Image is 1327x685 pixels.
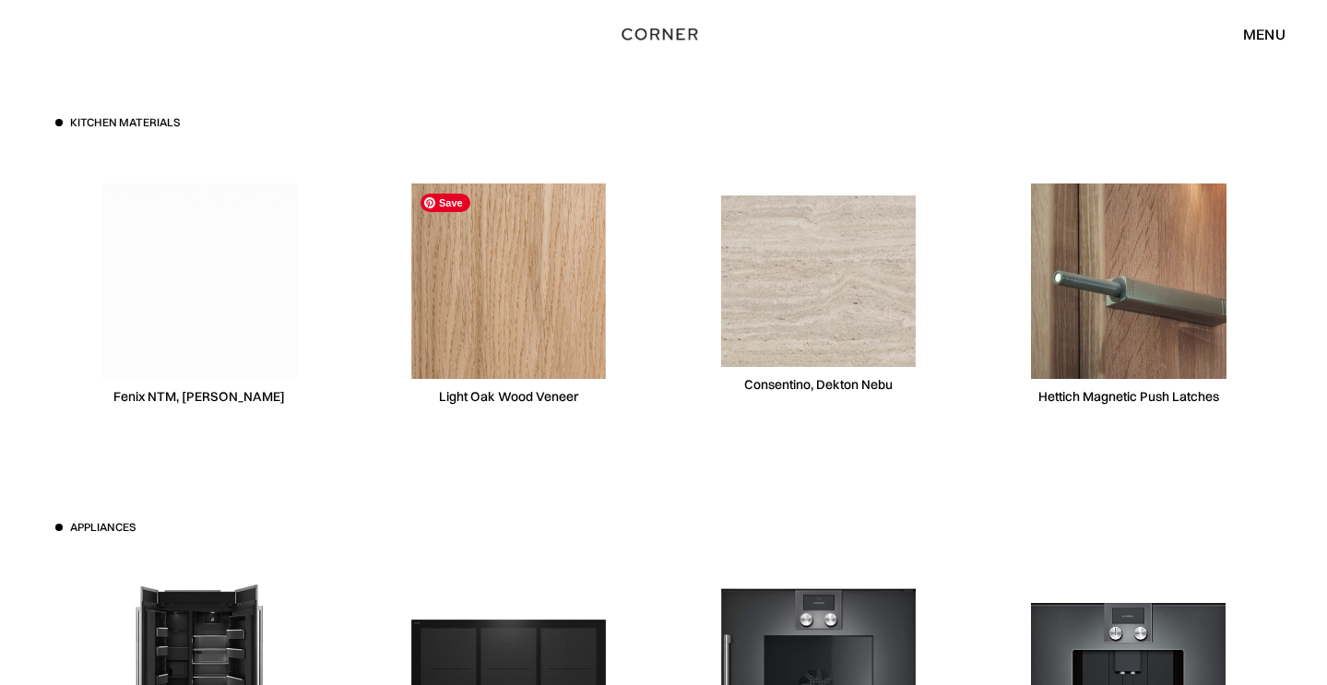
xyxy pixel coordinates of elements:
h3: Appliances [70,520,136,536]
span: Save [421,194,470,212]
div: menu [1225,18,1286,50]
h3: Kitchen materials [70,115,180,131]
div: Light Oak Wood Veneer [439,388,578,406]
div: Consentino, Dekton Nebu [744,376,893,394]
div: menu [1243,27,1286,41]
div: Fenix NTM, [PERSON_NAME] [113,388,285,406]
a: home [612,22,715,46]
div: Hettich Magnetic Push Latches [1038,388,1219,406]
